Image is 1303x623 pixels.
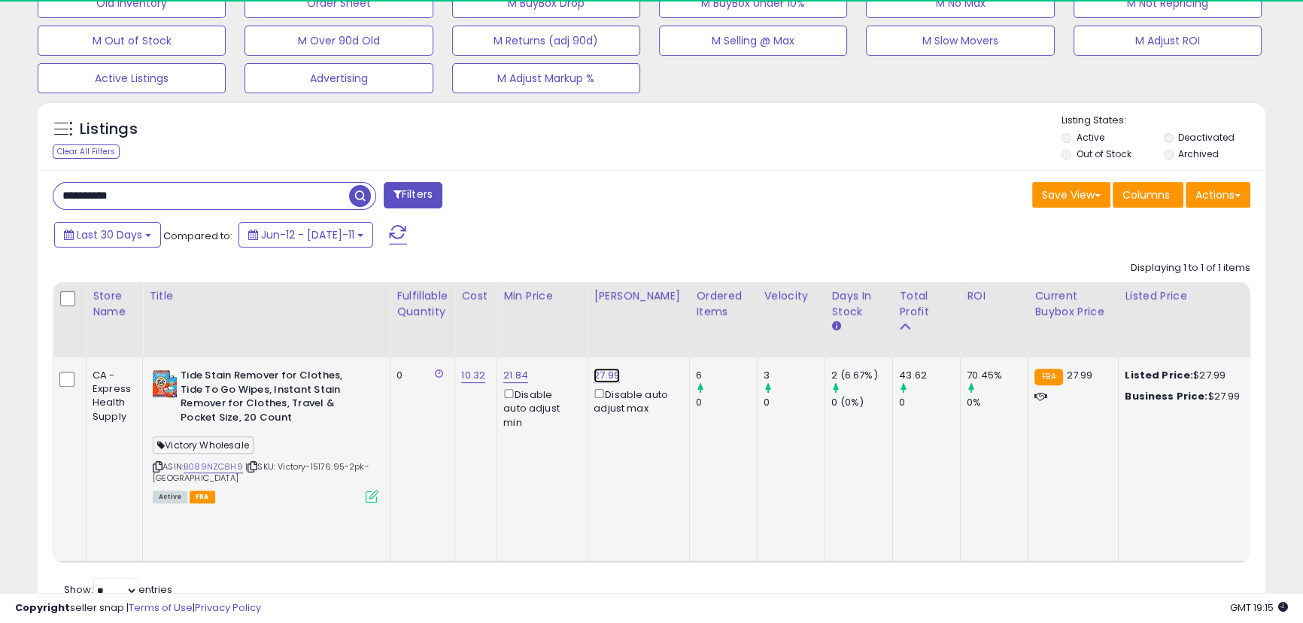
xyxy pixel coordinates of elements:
[1076,147,1131,160] label: Out of Stock
[153,369,378,501] div: ASIN:
[1032,182,1110,208] button: Save View
[384,182,442,208] button: Filters
[659,26,847,56] button: M Selling @ Max
[1131,261,1250,275] div: Displaying 1 to 1 of 1 items
[93,369,131,424] div: CA - Express Health Supply
[1062,114,1265,128] p: Listing States:
[1125,369,1250,382] div: $27.99
[503,368,528,383] a: 21.84
[1122,187,1170,202] span: Columns
[764,369,825,382] div: 3
[1178,147,1219,160] label: Archived
[153,436,254,454] span: Victory Wholesale
[594,386,678,415] div: Disable auto adjust max
[967,369,1028,382] div: 70.45%
[190,491,215,503] span: FBA
[129,600,193,615] a: Terms of Use
[238,222,373,248] button: Jun-12 - [DATE]-11
[149,288,384,304] div: Title
[503,288,581,304] div: Min Price
[899,288,954,320] div: Total Profit
[153,491,187,503] span: All listings currently available for purchase on Amazon
[1076,131,1104,144] label: Active
[764,288,819,304] div: Velocity
[1125,390,1250,403] div: $27.99
[461,288,491,304] div: Cost
[1125,368,1193,382] b: Listed Price:
[1125,288,1255,304] div: Listed Price
[38,26,226,56] button: M Out of Stock
[163,229,232,243] span: Compared to:
[64,582,172,597] span: Show: entries
[15,601,261,615] div: seller snap | |
[1067,368,1093,382] span: 27.99
[1125,389,1207,403] b: Business Price:
[15,600,70,615] strong: Copyright
[831,396,892,409] div: 0 (0%)
[503,386,576,430] div: Disable auto adjust min
[261,227,354,242] span: Jun-12 - [DATE]-11
[38,63,226,93] button: Active Listings
[93,288,136,320] div: Store Name
[1034,369,1062,385] small: FBA
[245,63,433,93] button: Advertising
[195,600,261,615] a: Privacy Policy
[1178,131,1235,144] label: Deactivated
[184,460,243,473] a: B089NZC8H9
[594,368,620,383] a: 27.99
[153,460,369,483] span: | SKU: Victory-15176.95-2pk-[GEOGRAPHIC_DATA]
[899,396,960,409] div: 0
[866,26,1054,56] button: M Slow Movers
[452,26,640,56] button: M Returns (adj 90d)
[899,369,960,382] div: 43.62
[54,222,161,248] button: Last 30 Days
[53,144,120,159] div: Clear All Filters
[461,368,485,383] a: 10.32
[1034,288,1112,320] div: Current Buybox Price
[77,227,142,242] span: Last 30 Days
[831,288,886,320] div: Days In Stock
[696,369,757,382] div: 6
[831,320,840,333] small: Days In Stock.
[696,396,757,409] div: 0
[181,369,363,428] b: Tide Stain Remover for Clothes, Tide To Go Wipes, Instant Stain Remover for Clothes, Travel & Poc...
[452,63,640,93] button: M Adjust Markup %
[396,369,443,382] div: 0
[764,396,825,409] div: 0
[1113,182,1183,208] button: Columns
[696,288,751,320] div: Ordered Items
[831,369,892,382] div: 2 (6.67%)
[153,369,177,399] img: 51dhxDUn16L._SL40_.jpg
[1186,182,1250,208] button: Actions
[80,119,138,140] h5: Listings
[594,288,683,304] div: [PERSON_NAME]
[396,288,448,320] div: Fulfillable Quantity
[967,288,1022,304] div: ROI
[1074,26,1262,56] button: M Adjust ROI
[1230,600,1288,615] span: 2025-08-11 19:15 GMT
[967,396,1028,409] div: 0%
[245,26,433,56] button: M Over 90d Old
